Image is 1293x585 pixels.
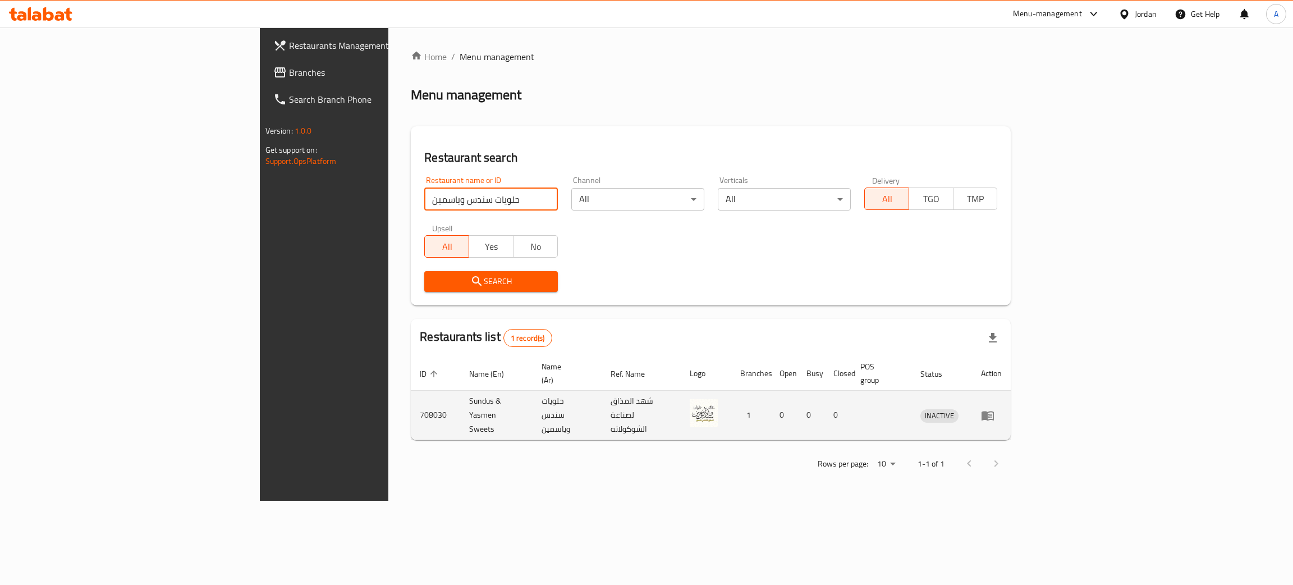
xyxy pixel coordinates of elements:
th: Branches [731,357,771,391]
table: enhanced table [411,357,1011,440]
span: Version: [265,124,293,138]
button: TMP [953,188,998,210]
span: Menu management [460,50,534,63]
h2: Restaurant search [424,149,997,166]
h2: Restaurants list [420,328,552,347]
th: Logo [681,357,731,391]
td: Sundus & Yasmen Sweets [460,391,533,440]
td: 1 [731,391,771,440]
span: INACTIVE [920,409,959,422]
p: 1-1 of 1 [918,457,944,471]
span: A [1274,8,1278,20]
td: 0 [824,391,851,440]
div: Export file [979,325,1006,351]
nav: breadcrumb [411,50,1011,63]
span: Restaurants Management [289,39,467,52]
div: Rows per page: [873,456,900,473]
div: Menu-management [1013,7,1082,21]
label: Delivery [872,176,900,184]
button: All [424,235,469,258]
th: Open [771,357,797,391]
td: 0 [771,391,797,440]
span: All [429,239,465,255]
span: Search Branch Phone [289,93,467,106]
input: Search for restaurant name or ID.. [424,188,557,211]
span: Yes [474,239,509,255]
a: Support.OpsPlatform [265,154,337,168]
span: Branches [289,66,467,79]
span: Ref. Name [611,367,659,381]
span: Status [920,367,957,381]
a: Branches [264,59,476,86]
span: Get support on: [265,143,317,157]
div: Jordan [1135,8,1157,20]
th: Busy [797,357,824,391]
span: TGO [914,191,949,207]
span: Name (Ar) [542,360,588,387]
span: Search [433,275,548,289]
span: ID [420,367,441,381]
th: Action [972,357,1011,391]
span: All [869,191,905,207]
p: Rows per page: [818,457,868,471]
button: Yes [469,235,513,258]
span: Name (En) [469,367,519,381]
img: Sundus & Yasmen Sweets [690,399,718,427]
div: INACTIVE [920,409,959,423]
a: Restaurants Management [264,32,476,59]
span: No [518,239,553,255]
button: Search [424,271,557,292]
div: All [718,188,851,211]
a: Search Branch Phone [264,86,476,113]
span: POS group [860,360,898,387]
button: All [864,188,909,210]
span: 1.0.0 [295,124,312,138]
th: Closed [824,357,851,391]
td: 0 [797,391,824,440]
span: TMP [958,191,993,207]
label: Upsell [432,224,453,232]
div: All [571,188,704,211]
button: No [513,235,558,258]
span: 1 record(s) [504,333,552,344]
td: شهد المذاق لصناعة الشوكولاته [602,391,681,440]
td: حلويات سندس وياسمين [533,391,602,440]
button: TGO [909,188,953,210]
div: Total records count [503,329,552,347]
